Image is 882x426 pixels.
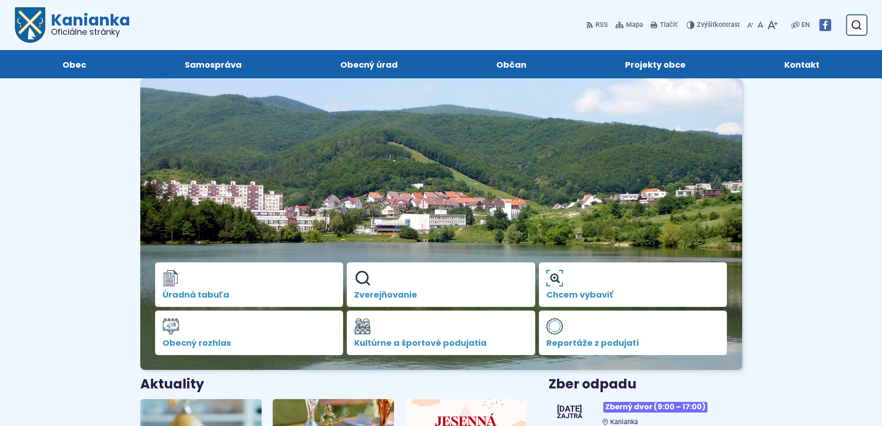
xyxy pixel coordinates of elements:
[625,50,686,78] span: Projekty obce
[557,405,582,413] span: [DATE]
[549,398,742,426] a: Zberný dvor (9:00 – 17:00) Kanianka [DATE] Zajtra
[354,338,528,348] span: Kultúrne a športové podujatia
[687,15,742,35] button: Zvýšiťkontrast
[15,7,130,43] a: Logo Kanianka, prejsť na domovskú stránku.
[595,19,608,31] span: RSS
[185,50,242,78] span: Samospráva
[155,262,344,307] a: Úradná tabuľa
[539,311,727,355] a: Reportáže z podujatí
[51,28,130,36] span: Oficiálne stránky
[660,21,677,29] span: Tlačiť
[163,338,336,348] span: Obecný rozhlas
[155,311,344,355] a: Obecný rozhlas
[801,19,810,31] span: EN
[649,15,679,35] button: Tlačiť
[819,19,831,31] img: Prejsť na Facebook stránku
[140,377,204,392] h3: Aktuality
[457,50,567,78] a: Občan
[347,262,535,307] a: Zverejňovanie
[539,262,727,307] a: Chcem vybaviť
[546,338,720,348] span: Reportáže z podujatí
[610,418,638,426] span: Kanianka
[585,50,726,78] a: Projekty obce
[22,50,126,78] a: Obec
[784,50,819,78] span: Kontakt
[586,15,610,35] a: RSS
[15,7,45,43] img: Prejsť na domovskú stránku
[697,21,715,29] span: Zvýšiť
[557,413,582,420] span: Zajtra
[744,50,860,78] a: Kontakt
[340,50,398,78] span: Obecný úrad
[603,402,707,413] span: Zberný dvor (9:00 – 17:00)
[697,21,740,29] span: kontrast
[613,15,645,35] a: Mapa
[354,290,528,299] span: Zverejňovanie
[765,15,780,35] button: Zväčšiť veľkosť písma
[745,15,756,35] button: Zmenšiť veľkosť písma
[144,50,281,78] a: Samospráva
[300,50,438,78] a: Obecný úrad
[626,19,643,31] span: Mapa
[163,290,336,299] span: Úradná tabuľa
[496,50,526,78] span: Občan
[546,290,720,299] span: Chcem vybaviť
[63,50,86,78] span: Obec
[800,19,812,31] a: EN
[549,377,742,392] h3: Zber odpadu
[347,311,535,355] a: Kultúrne a športové podujatia
[756,15,765,35] button: Nastaviť pôvodnú veľkosť písma
[45,12,130,36] h1: Kanianka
